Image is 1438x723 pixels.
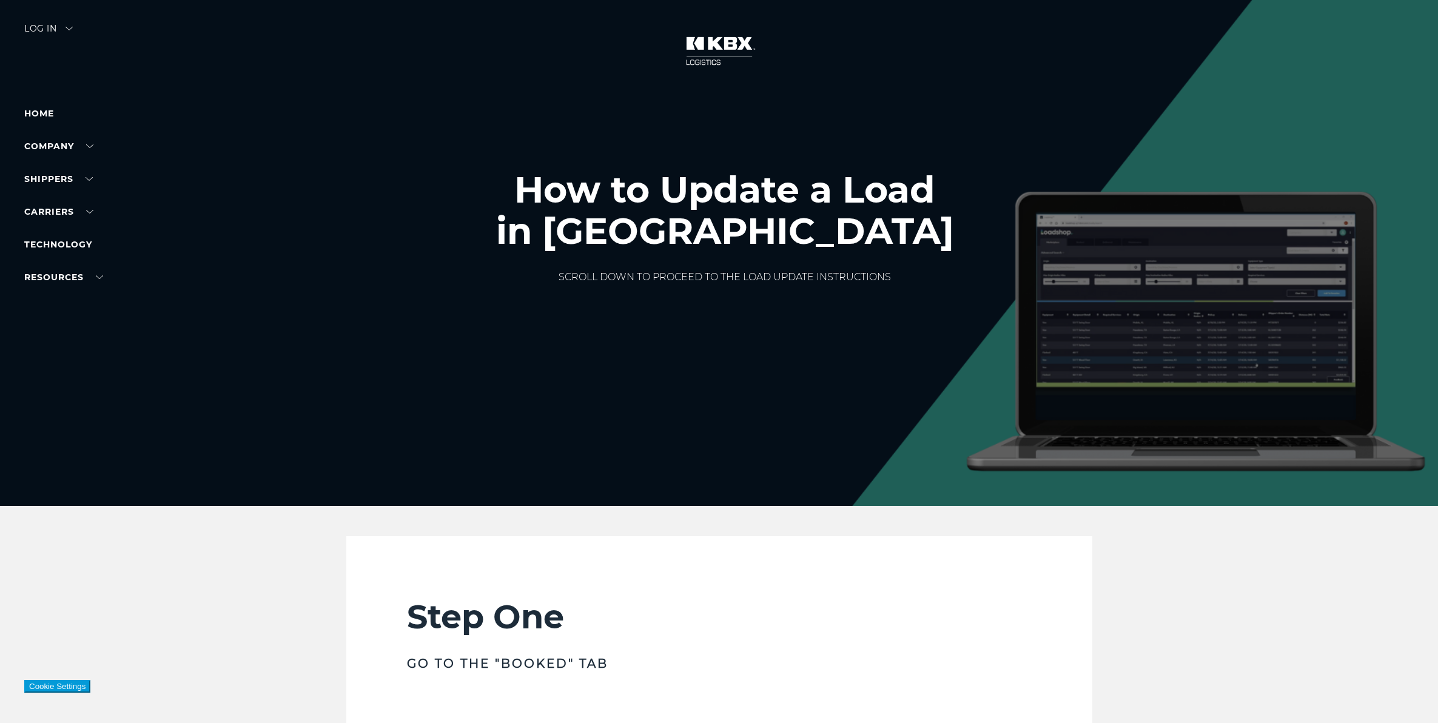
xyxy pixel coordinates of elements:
a: Company [24,141,93,152]
a: Home [24,108,54,119]
button: Cookie Settings [24,680,90,693]
a: SHIPPERS [24,173,93,184]
h2: Step One [407,597,1032,637]
h3: Go to the "booked" tab [407,655,1032,672]
a: Technology [24,239,92,250]
img: arrow [66,27,73,30]
div: Log in [24,24,73,42]
h1: How to Update a Load in [GEOGRAPHIC_DATA] [496,169,954,252]
a: RESOURCES [24,272,103,283]
a: Carriers [24,206,93,217]
img: kbx logo [674,24,765,78]
p: SCROLL DOWN TO PROCEED TO THE LOAD UPDATE INSTRUCTIONS [496,270,954,284]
